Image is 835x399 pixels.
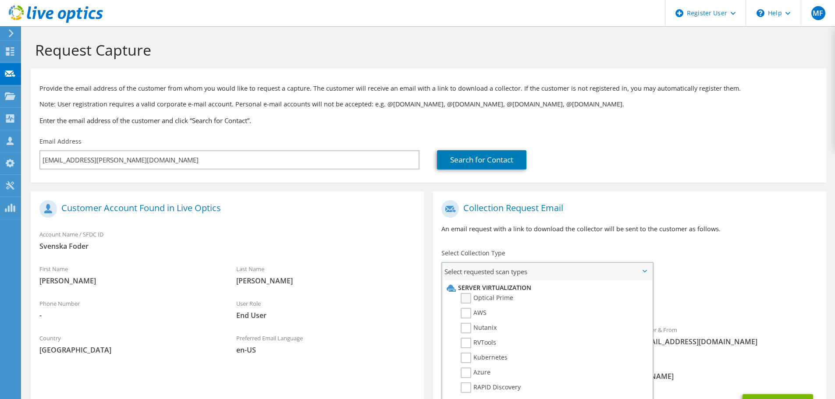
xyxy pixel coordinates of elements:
[811,6,825,20] span: MF
[227,260,424,290] div: Last Name
[39,116,817,125] h3: Enter the email address of the customer and click “Search for Contact”.
[433,355,826,385] div: CC & Reply To
[433,284,826,316] div: Requested Collections
[444,282,648,293] li: Server Virtualization
[39,84,817,93] p: Provide the email address of the customer from whom you would like to request a capture. The cust...
[433,321,629,351] div: To
[227,329,424,359] div: Preferred Email Language
[629,321,826,351] div: Sender & From
[39,345,219,355] span: [GEOGRAPHIC_DATA]
[461,338,496,348] label: RVTools
[437,150,526,169] a: Search for Contact
[31,294,227,325] div: Phone Number
[236,345,416,355] span: en-US
[461,293,513,304] label: Optical Prime
[461,367,490,378] label: Azure
[236,276,416,286] span: [PERSON_NAME]
[35,41,817,59] h1: Request Capture
[441,200,813,218] h1: Collection Request Email
[461,323,497,333] label: Nutanix
[39,276,219,286] span: [PERSON_NAME]
[227,294,424,325] div: User Role
[39,99,817,109] p: Note: User registration requires a valid corporate e-mail account. Personal e-mail accounts will ...
[31,329,227,359] div: Country
[39,241,415,251] span: Svenska Foder
[39,200,411,218] h1: Customer Account Found in Live Optics
[442,263,652,280] span: Select requested scan types
[39,311,219,320] span: -
[31,225,424,255] div: Account Name / SFDC ID
[638,337,817,346] span: [EMAIL_ADDRESS][DOMAIN_NAME]
[236,311,416,320] span: End User
[39,137,82,146] label: Email Address
[461,382,521,393] label: RAPID Discovery
[757,9,764,17] svg: \n
[461,308,487,318] label: AWS
[461,353,508,363] label: Kubernetes
[441,249,505,258] label: Select Collection Type
[441,224,817,234] p: An email request with a link to download the collector will be sent to the customer as follows.
[31,260,227,290] div: First Name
